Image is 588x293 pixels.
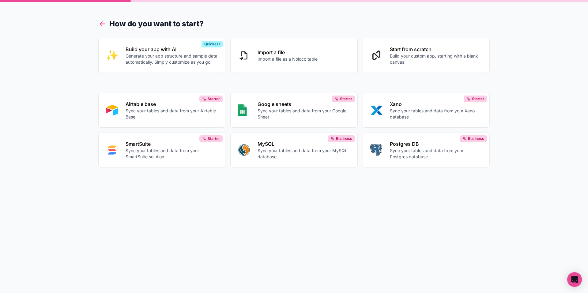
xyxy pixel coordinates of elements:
[567,272,582,287] div: Open Intercom Messenger
[230,133,358,167] button: MYSQLMySQLSync your tables and data from your MySQL databaseBusiness
[363,93,490,128] button: XANOXanoSync your tables and data from your Xano databaseStarter
[258,56,318,62] p: Import a file as a Noloco table
[106,144,118,156] img: SMART_SUITE
[363,133,490,167] button: POSTGRESPostgres DBSync your tables and data from your Postgres databaseBusiness
[230,93,358,128] button: GOOGLE_SHEETSGoogle sheetsSync your tables and data from your Google SheetStarter
[390,108,482,120] p: Sync your tables and data from your Xano database
[126,108,218,120] p: Sync your tables and data from your Airtable Base
[390,148,482,160] p: Sync your tables and data from your Postgres database
[202,41,223,47] div: Quickest
[340,96,352,101] span: Starter
[390,100,482,108] p: Xano
[370,144,382,156] img: POSTGRES
[238,144,250,156] img: MYSQL
[98,38,226,73] button: INTERNAL_WITH_AIBuild your app with AIGenerate your app structure and sample data automatically. ...
[258,100,350,108] p: Google sheets
[390,140,482,148] p: Postgres DB
[230,38,358,73] button: Import a fileImport a file as a Noloco table
[238,104,247,116] img: GOOGLE_SHEETS
[98,93,226,128] button: AIRTABLEAirtable baseSync your tables and data from your Airtable BaseStarter
[126,148,218,160] p: Sync your tables and data from your SmartSuite solution
[472,96,484,101] span: Starter
[106,104,118,116] img: AIRTABLE
[258,108,350,120] p: Sync your tables and data from your Google Sheet
[98,133,226,167] button: SMART_SUITESmartSuiteSync your tables and data from your SmartSuite solutionStarter
[336,136,352,141] span: Business
[390,46,482,53] p: Start from scratch
[126,53,218,65] p: Generate your app structure and sample data automatically. Simply customize as you go.
[208,136,220,141] span: Starter
[370,104,383,116] img: XANO
[258,140,350,148] p: MySQL
[106,49,118,62] img: INTERNAL_WITH_AI
[468,136,484,141] span: Business
[258,49,318,56] p: Import a file
[390,53,482,65] p: Build your custom app, starting with a blank canvas
[126,46,218,53] p: Build your app with AI
[258,148,350,160] p: Sync your tables and data from your MySQL database
[208,96,220,101] span: Starter
[126,140,218,148] p: SmartSuite
[363,38,490,73] button: Start from scratchBuild your custom app, starting with a blank canvas
[126,100,218,108] p: Airtable base
[98,18,490,29] h1: How do you want to start?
